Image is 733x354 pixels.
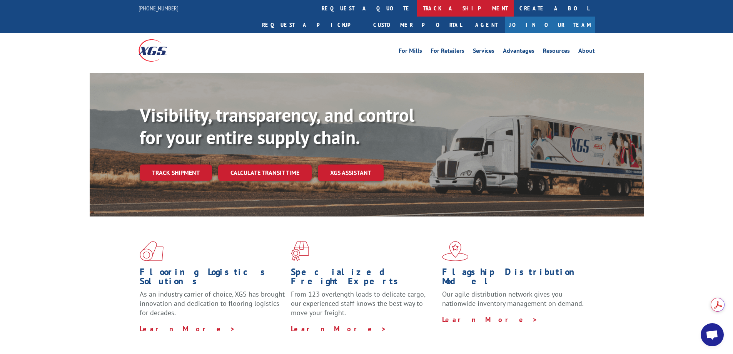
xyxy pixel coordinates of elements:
a: Customer Portal [367,17,468,33]
a: Resources [543,48,570,56]
h1: Flagship Distribution Model [442,267,588,290]
a: Learn More > [140,324,235,333]
a: Request a pickup [256,17,367,33]
a: For Mills [399,48,422,56]
img: xgs-icon-total-supply-chain-intelligence-red [140,241,164,261]
p: From 123 overlength loads to delicate cargo, our experienced staff knows the best way to move you... [291,290,436,324]
h1: Specialized Freight Experts [291,267,436,290]
a: For Retailers [431,48,464,56]
img: xgs-icon-focused-on-flooring-red [291,241,309,261]
a: Services [473,48,494,56]
a: XGS ASSISTANT [318,164,384,181]
a: Track shipment [140,164,212,181]
a: Calculate transit time [218,164,312,181]
a: Agent [468,17,505,33]
a: Learn More > [442,315,538,324]
a: Join Our Team [505,17,595,33]
span: Our agile distribution network gives you nationwide inventory management on demand. [442,290,584,308]
span: As an industry carrier of choice, XGS has brought innovation and dedication to flooring logistics... [140,290,285,317]
b: Visibility, transparency, and control for your entire supply chain. [140,103,414,149]
a: Learn More > [291,324,387,333]
a: [PHONE_NUMBER] [139,4,179,12]
h1: Flooring Logistics Solutions [140,267,285,290]
a: Open chat [701,323,724,346]
img: xgs-icon-flagship-distribution-model-red [442,241,469,261]
a: Advantages [503,48,534,56]
a: About [578,48,595,56]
